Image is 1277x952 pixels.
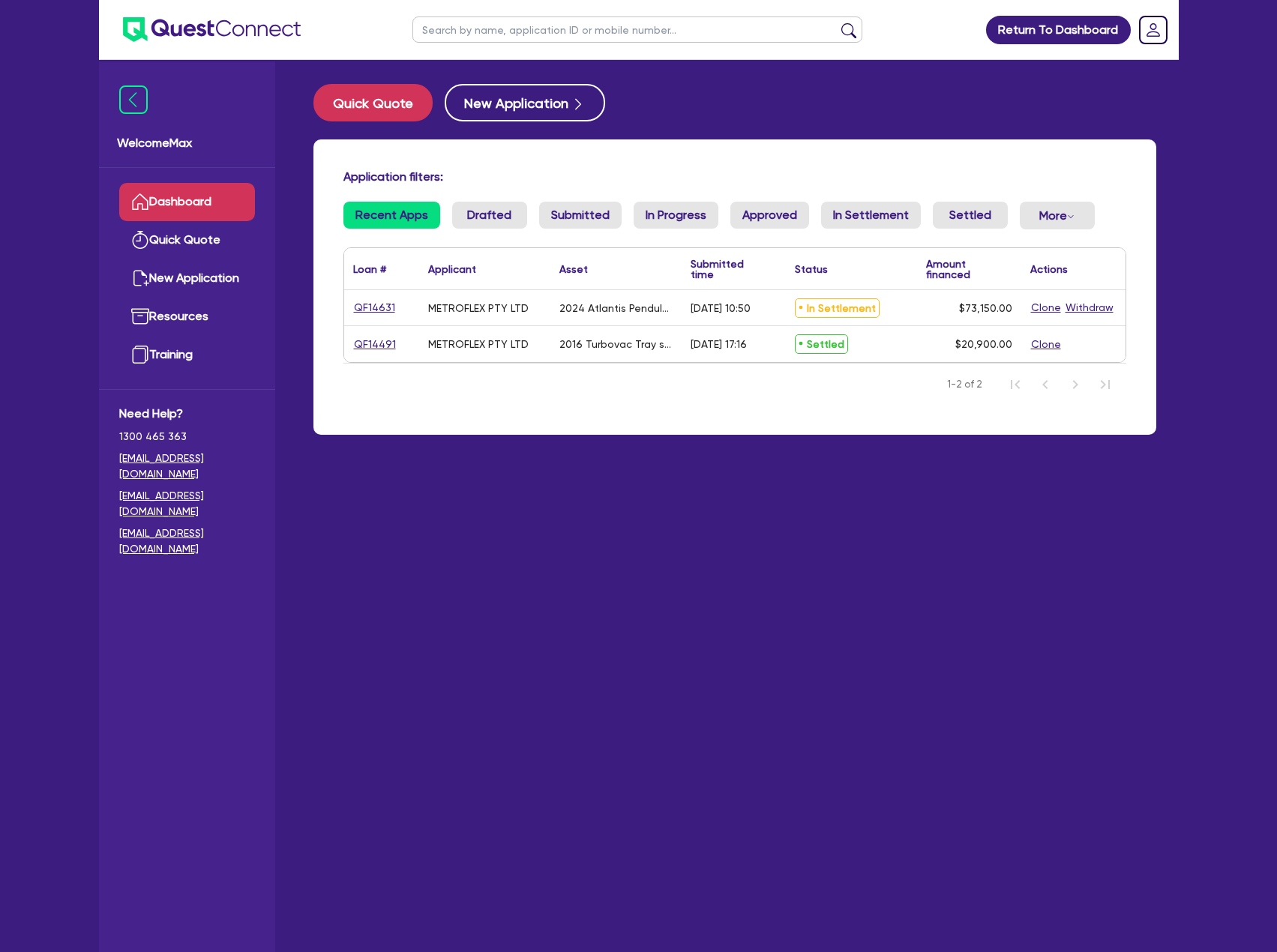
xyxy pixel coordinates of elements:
[119,336,255,374] a: Training
[730,202,809,229] a: Approved
[353,299,396,316] a: QF14631
[117,134,257,152] span: Welcome Max
[539,202,622,229] a: Submitted
[412,16,862,43] input: Search by name, application ID or mobile number...
[119,429,255,445] span: 1300 465 363
[1030,370,1060,400] button: Previous Page
[1020,202,1095,229] button: Dropdown toggle
[1030,299,1062,316] button: Clone
[119,85,148,114] img: icon-menu-close
[119,221,255,259] a: Quick Quote
[795,334,848,354] span: Settled
[119,183,255,221] a: Dashboard
[959,302,1012,314] span: $73,150.00
[445,84,605,121] button: New Application
[691,338,747,350] div: [DATE] 17:16
[795,298,880,318] span: In Settlement
[926,259,1012,280] div: Amount financed
[119,259,255,298] a: New Application
[428,302,529,314] div: METROFLEX PTY LTD
[821,202,921,229] a: In Settlement
[986,16,1131,44] a: Return To Dashboard
[933,202,1008,229] a: Settled
[559,302,673,314] div: 2024 Atlantis Pendulum Squat (P/L)
[559,338,673,350] div: 2016 Turbovac Tray sealer TPS Compact XL
[1030,264,1068,274] div: Actions
[1000,370,1030,400] button: First Page
[947,377,982,392] span: 1-2 of 2
[428,264,476,274] div: Applicant
[119,451,255,482] a: [EMAIL_ADDRESS][DOMAIN_NAME]
[795,264,828,274] div: Status
[1060,370,1090,400] button: Next Page
[1030,336,1062,353] button: Clone
[131,231,149,249] img: quick-quote
[559,264,588,274] div: Asset
[955,338,1012,350] span: $20,900.00
[353,336,397,353] a: QF14491
[428,338,529,350] div: METROFLEX PTY LTD
[1065,299,1114,316] button: Withdraw
[131,346,149,364] img: training
[343,202,440,229] a: Recent Apps
[1090,370,1120,400] button: Last Page
[131,269,149,287] img: new-application
[131,307,149,325] img: resources
[691,259,763,280] div: Submitted time
[123,17,301,42] img: quest-connect-logo-blue
[313,84,433,121] button: Quick Quote
[452,202,527,229] a: Drafted
[119,298,255,336] a: Resources
[119,525,255,557] a: [EMAIL_ADDRESS][DOMAIN_NAME]
[634,202,718,229] a: In Progress
[691,302,751,314] div: [DATE] 10:50
[353,264,386,274] div: Loan #
[313,84,445,121] a: Quick Quote
[1134,10,1173,49] a: Dropdown toggle
[119,488,255,519] a: [EMAIL_ADDRESS][DOMAIN_NAME]
[343,169,1126,184] h4: Application filters:
[119,405,255,423] span: Need Help?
